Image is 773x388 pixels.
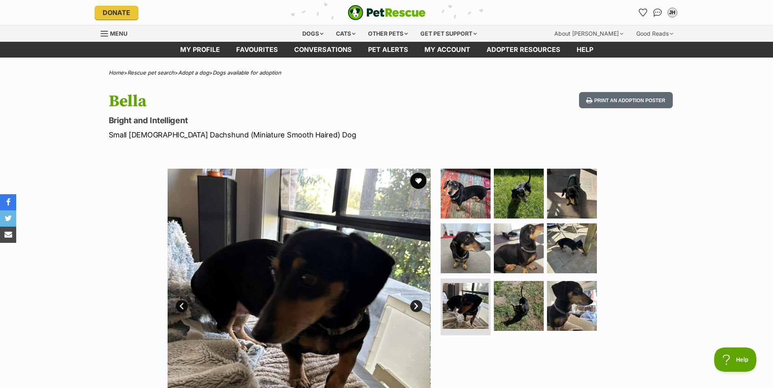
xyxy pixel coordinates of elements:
[410,173,426,189] button: favourite
[109,115,452,126] p: Bright and Intelligent
[637,6,679,19] ul: Account quick links
[668,9,676,17] div: JH
[95,6,138,19] a: Donate
[547,281,597,331] img: Photo of Bella
[443,283,489,329] img: Photo of Bella
[651,6,664,19] a: Conversations
[330,26,361,42] div: Cats
[176,300,188,312] a: Prev
[360,42,416,58] a: Pet alerts
[549,26,629,42] div: About [PERSON_NAME]
[127,69,174,76] a: Rescue pet search
[348,5,426,20] a: PetRescue
[286,42,360,58] a: conversations
[416,42,478,58] a: My account
[101,26,133,40] a: Menu
[714,347,757,372] iframe: Help Scout Beacon - Open
[228,42,286,58] a: Favourites
[362,26,413,42] div: Other pets
[631,26,679,42] div: Good Reads
[109,92,452,111] h1: Bella
[494,281,544,331] img: Photo of Bella
[441,169,491,219] img: Photo of Bella
[88,70,685,76] div: > > >
[547,223,597,273] img: Photo of Bella
[109,69,124,76] a: Home
[110,30,127,37] span: Menu
[637,6,650,19] a: Favourites
[494,169,544,219] img: Photo of Bella
[547,169,597,219] img: Photo of Bella
[297,26,329,42] div: Dogs
[172,42,228,58] a: My profile
[441,223,491,273] img: Photo of Bella
[213,69,281,76] a: Dogs available for adoption
[348,5,426,20] img: logo-e224e6f780fb5917bec1dbf3a21bbac754714ae5b6737aabdf751b685950b380.svg
[579,92,672,109] button: Print an adoption poster
[410,300,422,312] a: Next
[109,129,452,140] p: Small [DEMOGRAPHIC_DATA] Dachshund (Miniature Smooth Haired) Dog
[666,6,679,19] button: My account
[478,42,568,58] a: Adopter resources
[178,69,209,76] a: Adopt a dog
[568,42,601,58] a: Help
[494,223,544,273] img: Photo of Bella
[653,9,662,17] img: chat-41dd97257d64d25036548639549fe6c8038ab92f7586957e7f3b1b290dea8141.svg
[415,26,482,42] div: Get pet support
